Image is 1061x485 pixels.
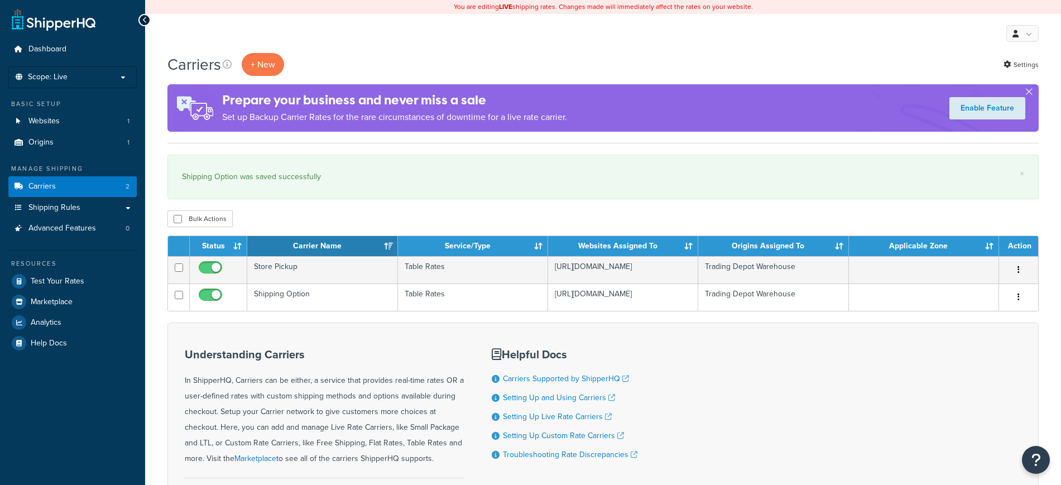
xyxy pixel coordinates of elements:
span: Marketplace [31,297,73,307]
span: Carriers [28,182,56,191]
span: 1 [127,138,129,147]
h3: Helpful Docs [492,348,637,361]
a: ShipperHQ Home [12,8,95,31]
h4: Prepare your business and never miss a sale [222,91,567,109]
th: Origins Assigned To: activate to sort column ascending [698,236,848,256]
a: Carriers 2 [8,176,137,197]
h3: Understanding Carriers [185,348,464,361]
th: Action [999,236,1038,256]
span: Help Docs [31,339,67,348]
span: Analytics [31,318,61,328]
div: Manage Shipping [8,164,137,174]
span: Advanced Features [28,224,96,233]
a: Advanced Features 0 [8,218,137,239]
span: 2 [126,182,129,191]
div: In ShipperHQ, Carriers can be either, a service that provides real-time rates OR a user-defined r... [185,348,464,467]
h1: Carriers [167,54,221,75]
td: [URL][DOMAIN_NAME] [548,284,698,311]
a: Marketplace [8,292,137,312]
span: Test Your Rates [31,277,84,286]
a: × [1020,169,1024,178]
a: Setting Up and Using Carriers [503,392,615,404]
button: + New [242,53,284,76]
a: Analytics [8,313,137,333]
th: Websites Assigned To: activate to sort column ascending [548,236,698,256]
a: Marketplace [234,453,276,464]
span: Shipping Rules [28,203,80,213]
li: Origins [8,132,137,153]
b: LIVE [499,2,512,12]
th: Service/Type: activate to sort column ascending [398,236,548,256]
th: Carrier Name: activate to sort column ascending [247,236,397,256]
th: Applicable Zone: activate to sort column ascending [849,236,999,256]
span: Origins [28,138,54,147]
span: 0 [126,224,129,233]
div: Resources [8,259,137,268]
span: Scope: Live [28,73,68,82]
img: ad-rules-rateshop-fe6ec290ccb7230408bd80ed9643f0289d75e0ffd9eb532fc0e269fcd187b520.png [167,84,222,132]
li: Carriers [8,176,137,197]
button: Open Resource Center [1022,446,1050,474]
a: Shipping Rules [8,198,137,218]
li: Websites [8,111,137,132]
td: [URL][DOMAIN_NAME] [548,256,698,284]
td: Table Rates [398,284,548,311]
span: 1 [127,117,129,126]
a: Test Your Rates [8,271,137,291]
a: Origins 1 [8,132,137,153]
a: Carriers Supported by ShipperHQ [503,373,629,385]
td: Shipping Option [247,284,397,311]
td: Store Pickup [247,256,397,284]
a: Settings [1004,57,1039,73]
a: Help Docs [8,333,137,353]
p: Set up Backup Carrier Rates for the rare circumstances of downtime for a live rate carrier. [222,109,567,125]
button: Bulk Actions [167,210,233,227]
td: Trading Depot Warehouse [698,256,848,284]
div: Basic Setup [8,99,137,109]
a: Enable Feature [949,97,1025,119]
a: Websites 1 [8,111,137,132]
span: Websites [28,117,60,126]
th: Status: activate to sort column ascending [190,236,247,256]
li: Advanced Features [8,218,137,239]
span: Dashboard [28,45,66,54]
a: Setting Up Custom Rate Carriers [503,430,624,441]
div: Shipping Option was saved successfully [182,169,1024,185]
td: Table Rates [398,256,548,284]
a: Setting Up Live Rate Carriers [503,411,612,422]
a: Dashboard [8,39,137,60]
a: Troubleshooting Rate Discrepancies [503,449,637,460]
td: Trading Depot Warehouse [698,284,848,311]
